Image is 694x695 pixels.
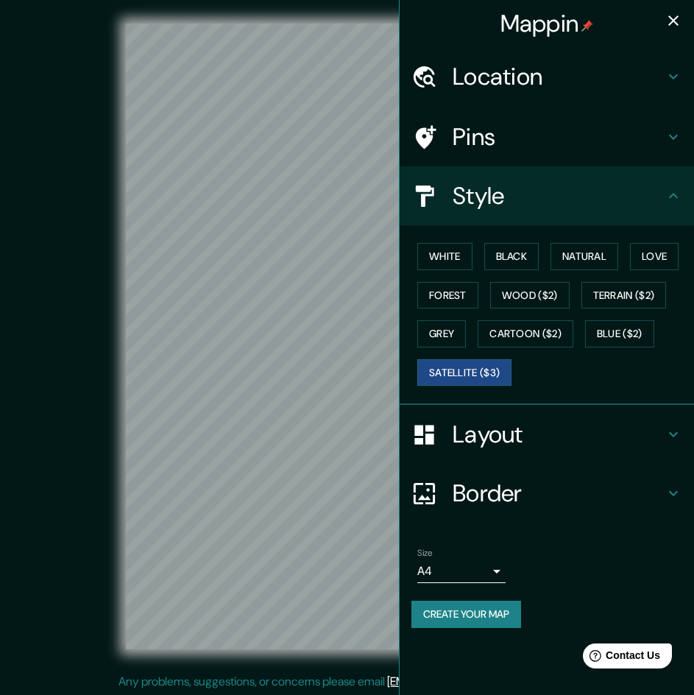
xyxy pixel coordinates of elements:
p: Any problems, suggestions, or concerns please email . [118,673,571,691]
label: Size [417,547,433,560]
button: Grey [417,320,466,347]
img: pin-icon.png [581,20,593,32]
div: Location [400,47,694,106]
button: Blue ($2) [585,320,654,347]
a: [EMAIL_ADDRESS][DOMAIN_NAME] [387,674,569,689]
button: White [417,243,472,270]
button: Natural [550,243,618,270]
button: Satellite ($3) [417,359,511,387]
h4: Layout [453,420,665,449]
div: Pins [400,107,694,166]
div: A4 [417,560,506,583]
h4: Mappin [500,9,594,38]
button: Create your map [411,601,521,628]
button: Terrain ($2) [581,282,667,309]
div: Style [400,166,694,225]
h4: Location [453,62,665,91]
button: Black [484,243,539,270]
button: Wood ($2) [490,282,570,309]
canvas: Map [126,24,568,649]
button: Cartoon ($2) [478,320,573,347]
iframe: Help widget launcher [563,638,678,679]
div: Layout [400,405,694,464]
button: Love [630,243,679,270]
div: Border [400,464,694,523]
h4: Pins [453,122,665,152]
button: Forest [417,282,478,309]
h4: Border [453,479,665,508]
h4: Style [453,181,665,211]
